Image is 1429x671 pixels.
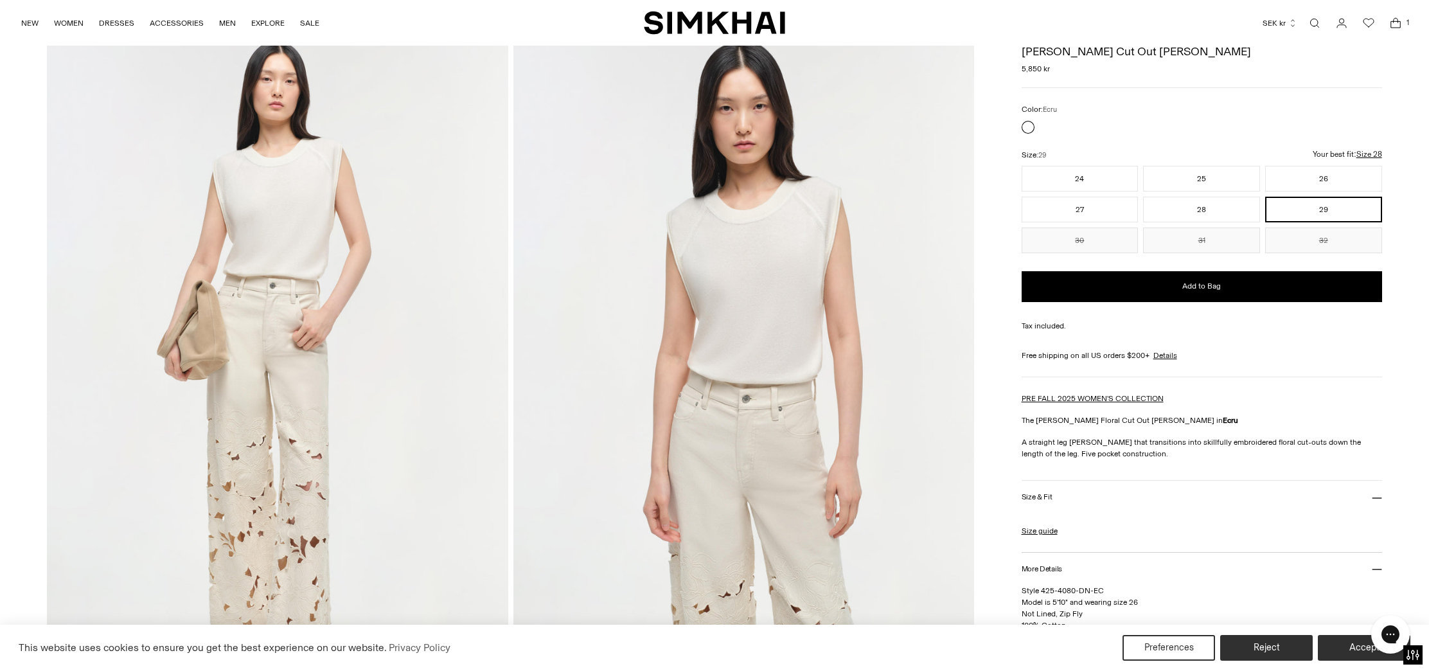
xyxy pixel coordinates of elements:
[1022,394,1164,403] a: PRE FALL 2025 WOMEN'S COLLECTION
[1022,63,1050,75] span: 5,850 kr
[1022,46,1382,57] h1: [PERSON_NAME] Cut Out [PERSON_NAME]
[251,9,285,37] a: EXPLORE
[150,9,204,37] a: ACCESSORIES
[1022,525,1058,537] a: Size guide
[1153,350,1177,361] a: Details
[1022,586,1138,653] span: Style 425-4080-DN-EC Model is 5'10" and wearing size 26 Not Lined, Zip Fly 100% Cotton Machine Wa...
[1022,350,1382,361] div: Free shipping on all US orders $200+
[1022,103,1057,116] label: Color:
[1365,611,1416,658] iframe: Gorgias live chat messenger
[1022,553,1382,586] button: More Details
[1022,320,1382,332] div: Tax included.
[300,9,319,37] a: SALE
[1356,10,1381,36] a: Wishlist
[1143,197,1260,222] button: 28
[1022,415,1382,426] p: The [PERSON_NAME] Floral Cut Out [PERSON_NAME] in
[1022,436,1382,460] p: A straight leg [PERSON_NAME] that transitions into skillfully embroidered floral cut-outs down th...
[1265,166,1382,192] button: 26
[1329,10,1354,36] a: Go to the account page
[1143,228,1260,253] button: 31
[1022,149,1046,161] label: Size:
[387,638,452,658] a: Privacy Policy (opens in a new tab)
[1022,228,1139,253] button: 30
[99,9,134,37] a: DRESSES
[54,9,84,37] a: WOMEN
[1220,635,1313,661] button: Reject
[1383,10,1408,36] a: Open cart modal
[644,10,785,35] a: SIMKHAI
[219,9,236,37] a: MEN
[1302,10,1327,36] a: Open search modal
[19,641,387,654] span: This website uses cookies to ensure you get the best experience on our website.
[1022,565,1062,573] h3: More Details
[1143,166,1260,192] button: 25
[21,9,39,37] a: NEW
[1123,635,1215,661] button: Preferences
[1182,281,1221,292] span: Add to Bag
[1402,17,1414,28] span: 1
[1022,166,1139,192] button: 24
[1022,197,1139,222] button: 27
[1265,197,1382,222] button: 29
[1043,105,1057,114] span: Ecru
[1022,493,1052,501] h3: Size & Fit
[1318,635,1410,661] button: Accept
[1223,416,1238,425] strong: Ecru
[1022,481,1382,514] button: Size & Fit
[1263,9,1297,37] button: SEK kr
[1265,228,1382,253] button: 32
[1038,151,1046,159] span: 29
[1022,271,1382,302] button: Add to Bag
